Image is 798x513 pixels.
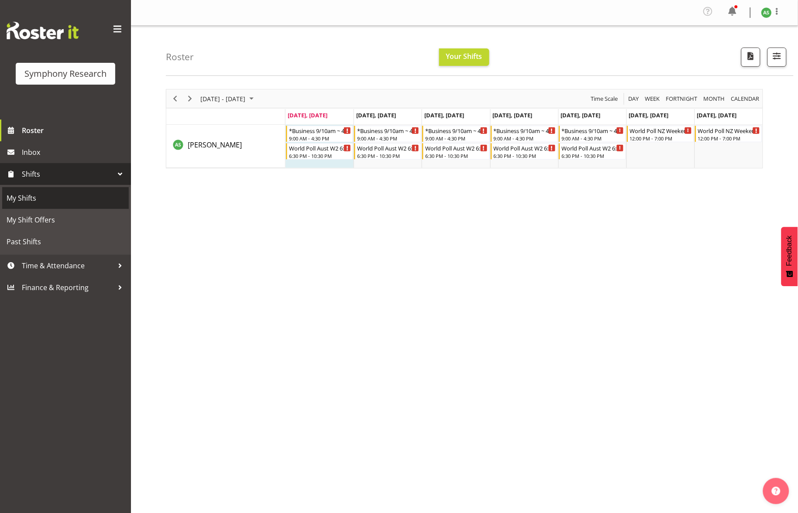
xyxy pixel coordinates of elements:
[424,111,464,119] span: [DATE], [DATE]
[289,126,351,135] div: *Business 9/10am ~ 4:30pm
[491,126,558,142] div: Ange Steiger"s event - *Business 9/10am ~ 4:30pm Begin From Thursday, September 11, 2025 at 9:00:...
[590,93,619,104] span: Time Scale
[288,111,327,119] span: [DATE], [DATE]
[741,48,760,67] button: Download a PDF of the roster according to the set date range.
[767,48,787,67] button: Filter Shifts
[590,93,620,104] button: Time Scale
[627,126,694,142] div: Ange Steiger"s event - World Poll NZ Weekends Begin From Saturday, September 13, 2025 at 12:00:00...
[422,143,489,160] div: Ange Steiger"s event - World Poll Aust W2 6:30pm~10:30pm Begin From Wednesday, September 10, 2025...
[357,135,419,142] div: 9:00 AM - 4:30 PM
[22,124,127,137] span: Roster
[439,48,489,66] button: Your Shifts
[166,125,285,168] td: Ange Steiger resource
[494,144,556,152] div: World Poll Aust W2 6:30pm~10:30pm
[182,89,197,108] div: Next
[562,152,624,159] div: 6:30 PM - 10:30 PM
[702,93,727,104] button: Timeline Month
[22,146,127,159] span: Inbox
[695,126,762,142] div: Ange Steiger"s event - World Poll NZ Weekends Begin From Sunday, September 14, 2025 at 12:00:00 P...
[166,52,194,62] h4: Roster
[786,236,794,266] span: Feedback
[357,152,419,159] div: 6:30 PM - 10:30 PM
[493,111,533,119] span: [DATE], [DATE]
[772,487,781,496] img: help-xxl-2.png
[357,126,419,135] div: *Business 9/10am ~ 4:30pm
[781,227,798,286] button: Feedback - Show survey
[703,93,726,104] span: Month
[289,152,351,159] div: 6:30 PM - 10:30 PM
[7,235,124,248] span: Past Shifts
[628,93,640,104] span: Day
[665,93,698,104] span: Fortnight
[630,135,692,142] div: 12:00 PM - 7:00 PM
[188,140,242,150] a: [PERSON_NAME]
[698,135,760,142] div: 12:00 PM - 7:00 PM
[730,93,760,104] span: calendar
[289,144,351,152] div: World Poll Aust W2 6:30pm~10:30pm
[627,93,641,104] button: Timeline Day
[286,143,353,160] div: Ange Steiger"s event - World Poll Aust W2 6:30pm~10:30pm Begin From Monday, September 8, 2025 at ...
[562,144,624,152] div: World Poll Aust W2 6:30pm~10:30pm
[184,93,196,104] button: Next
[199,93,258,104] button: September 08 - 14, 2025
[7,22,79,39] img: Rosterit website logo
[761,7,772,18] img: ange-steiger11422.jpg
[286,126,353,142] div: Ange Steiger"s event - *Business 9/10am ~ 4:30pm Begin From Monday, September 8, 2025 at 9:00:00 ...
[562,135,624,142] div: 9:00 AM - 4:30 PM
[354,126,421,142] div: Ange Steiger"s event - *Business 9/10am ~ 4:30pm Begin From Tuesday, September 9, 2025 at 9:00:00...
[559,143,626,160] div: Ange Steiger"s event - World Poll Aust W2 6:30pm~10:30pm Begin From Friday, September 12, 2025 at...
[356,111,396,119] span: [DATE], [DATE]
[285,125,763,168] table: Timeline Week of September 8, 2025
[629,111,669,119] span: [DATE], [DATE]
[2,187,129,209] a: My Shifts
[289,135,351,142] div: 9:00 AM - 4:30 PM
[168,89,182,108] div: Previous
[644,93,661,104] span: Week
[166,89,763,168] div: Timeline Week of September 8, 2025
[425,144,487,152] div: World Poll Aust W2 6:30pm~10:30pm
[562,126,624,135] div: *Business 9/10am ~ 4:30pm
[169,93,181,104] button: Previous
[7,213,124,226] span: My Shift Offers
[644,93,662,104] button: Timeline Week
[494,126,556,135] div: *Business 9/10am ~ 4:30pm
[7,192,124,205] span: My Shifts
[199,93,246,104] span: [DATE] - [DATE]
[24,67,107,80] div: Symphony Research
[494,152,556,159] div: 6:30 PM - 10:30 PM
[422,126,489,142] div: Ange Steiger"s event - *Business 9/10am ~ 4:30pm Begin From Wednesday, September 10, 2025 at 9:00...
[357,144,419,152] div: World Poll Aust W2 6:30pm~10:30pm
[354,143,421,160] div: Ange Steiger"s event - World Poll Aust W2 6:30pm~10:30pm Begin From Tuesday, September 9, 2025 at...
[22,259,114,272] span: Time & Attendance
[425,152,487,159] div: 6:30 PM - 10:30 PM
[559,126,626,142] div: Ange Steiger"s event - *Business 9/10am ~ 4:30pm Begin From Friday, September 12, 2025 at 9:00:00...
[698,126,760,135] div: World Poll NZ Weekends
[2,209,129,231] a: My Shift Offers
[425,135,487,142] div: 9:00 AM - 4:30 PM
[730,93,761,104] button: Month
[22,168,114,181] span: Shifts
[697,111,737,119] span: [DATE], [DATE]
[446,51,482,61] span: Your Shifts
[494,135,556,142] div: 9:00 AM - 4:30 PM
[2,231,129,253] a: Past Shifts
[665,93,699,104] button: Fortnight
[425,126,487,135] div: *Business 9/10am ~ 4:30pm
[22,281,114,294] span: Finance & Reporting
[630,126,692,135] div: World Poll NZ Weekends
[561,111,601,119] span: [DATE], [DATE]
[491,143,558,160] div: Ange Steiger"s event - World Poll Aust W2 6:30pm~10:30pm Begin From Thursday, September 11, 2025 ...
